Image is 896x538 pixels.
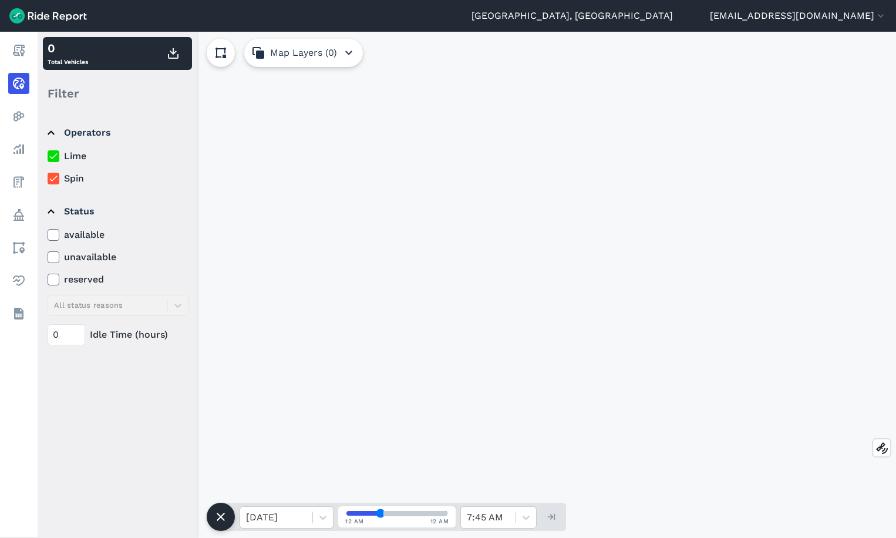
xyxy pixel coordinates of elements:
a: Fees [8,172,29,193]
div: Filter [43,75,192,112]
a: Analyze [8,139,29,160]
span: 12 AM [345,517,364,526]
a: Realtime [8,73,29,94]
span: 12 AM [430,517,449,526]
a: Datasets [8,303,29,324]
label: available [48,228,188,242]
div: 0 [48,39,88,57]
a: Report [8,40,29,61]
a: [GEOGRAPHIC_DATA], [GEOGRAPHIC_DATA] [471,9,673,23]
summary: Operators [48,116,187,149]
button: Map Layers (0) [244,39,363,67]
div: Idle Time (hours) [48,324,188,345]
div: loading [38,32,896,538]
a: Health [8,270,29,291]
label: reserved [48,273,188,287]
button: [EMAIL_ADDRESS][DOMAIN_NAME] [710,9,887,23]
img: Ride Report [9,8,87,23]
a: Heatmaps [8,106,29,127]
label: unavailable [48,250,188,264]
div: Total Vehicles [48,39,88,68]
label: Lime [48,149,188,163]
a: Policy [8,204,29,226]
a: Areas [8,237,29,258]
summary: Status [48,195,187,228]
label: Spin [48,172,188,186]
